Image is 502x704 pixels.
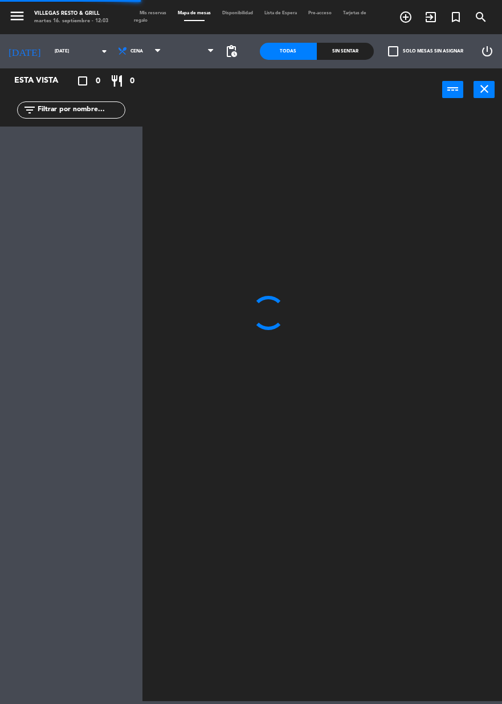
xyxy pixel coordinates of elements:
span: Disponibilidad [217,11,259,15]
button: power_input [442,81,463,98]
span: Pre-acceso [303,11,337,15]
i: crop_square [76,74,89,88]
span: Mapa de mesas [172,11,217,15]
i: close [477,82,491,96]
input: Filtrar por nombre... [36,104,125,116]
span: Cena [130,48,143,54]
div: martes 16. septiembre - 12:03 [34,17,108,25]
div: Sin sentar [317,43,374,60]
label: Solo mesas sin asignar [388,46,463,56]
span: Lista de Espera [259,11,303,15]
span: Mis reservas [134,11,172,15]
button: close [474,81,495,98]
span: 0 [130,75,134,88]
i: menu [9,7,26,25]
div: Todas [260,43,317,60]
span: 0 [96,75,100,88]
div: Villegas Resto & Grill [34,10,108,17]
i: power_input [446,82,460,96]
div: Esta vista [6,74,82,88]
i: filter_list [23,103,36,117]
span: check_box_outline_blank [388,46,398,56]
button: menu [9,7,26,27]
i: exit_to_app [424,10,438,24]
i: arrow_drop_down [97,44,111,58]
i: add_circle_outline [399,10,413,24]
i: power_settings_new [480,44,494,58]
span: pending_actions [225,44,238,58]
i: turned_in_not [449,10,463,24]
i: restaurant [110,74,124,88]
i: search [474,10,488,24]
